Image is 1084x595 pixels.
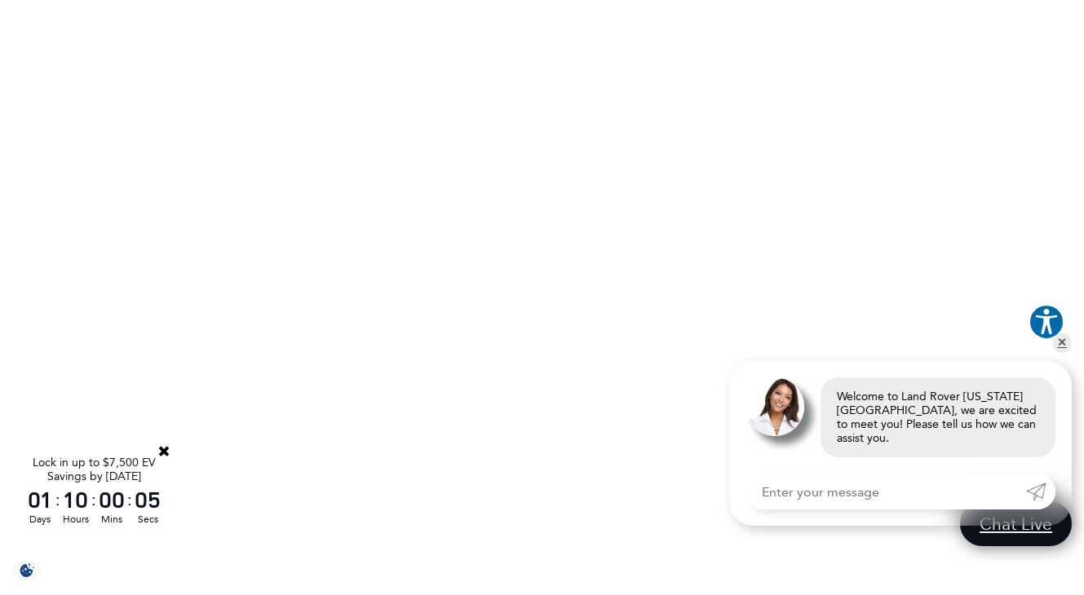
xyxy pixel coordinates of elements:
[60,488,91,511] span: 10
[24,488,55,511] span: 01
[1029,304,1064,343] aside: Accessibility Help Desk
[132,512,163,527] span: Secs
[746,377,804,436] img: Agent profile photo
[1026,474,1055,509] a: Submit
[8,562,46,579] section: Click to Open Cookie Consent Modal
[33,456,156,483] span: Lock in up to $7,500 EV Savings by [DATE]
[91,487,96,512] span: :
[96,512,127,527] span: Mins
[821,377,1055,457] div: Welcome to Land Rover [US_STATE][GEOGRAPHIC_DATA], we are excited to meet you! Please tell us how...
[1029,304,1064,340] button: Explore your accessibility options
[55,487,60,512] span: :
[60,512,91,527] span: Hours
[127,487,132,512] span: :
[96,488,127,511] span: 00
[132,488,163,511] span: 05
[746,474,1026,509] input: Enter your message
[24,512,55,527] span: Days
[157,443,171,458] a: Close
[8,562,46,579] img: Opt-Out Icon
